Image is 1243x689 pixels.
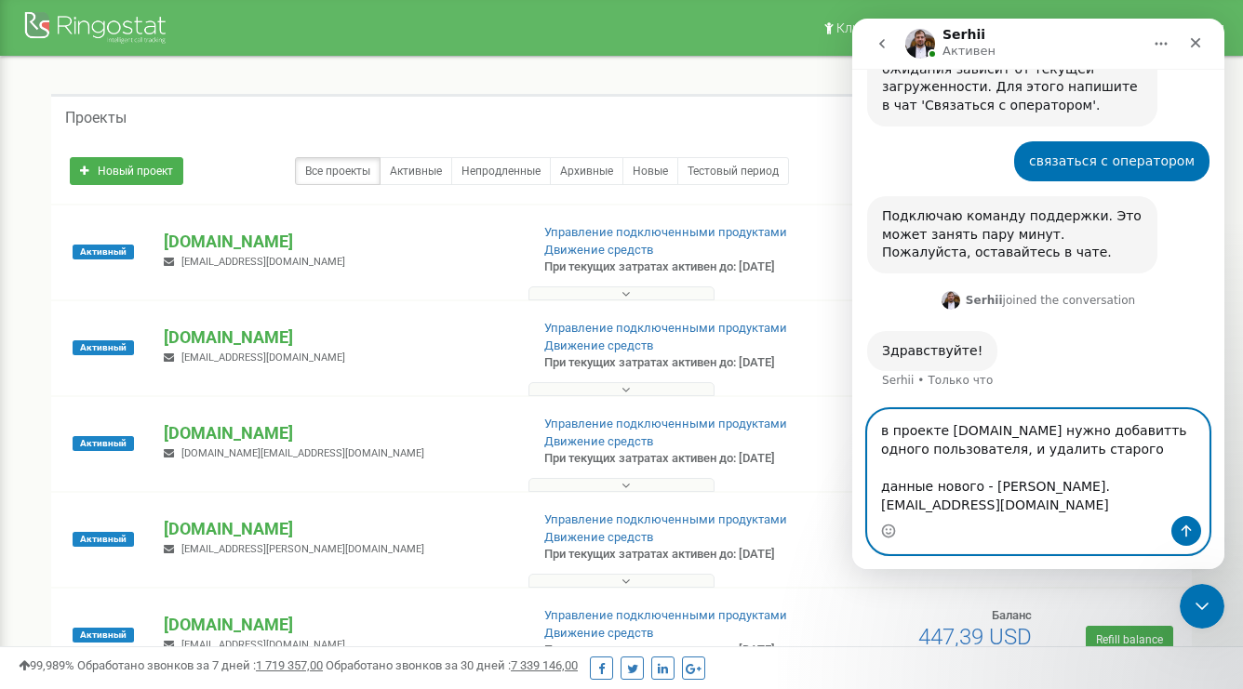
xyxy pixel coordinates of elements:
[544,338,653,352] a: Движение средств
[164,421,513,445] p: [DOMAIN_NAME]
[73,628,134,643] span: Активный
[164,325,513,350] p: [DOMAIN_NAME]
[164,613,513,637] p: [DOMAIN_NAME]
[73,340,134,355] span: Активный
[70,157,183,185] a: Новый проект
[326,658,578,672] span: Обработано звонков за 30 дней :
[544,530,653,544] a: Движение средств
[544,608,787,622] a: Управление подключенными продуктами
[73,436,134,451] span: Активный
[544,321,787,335] a: Управление подключенными продуктами
[181,256,345,268] span: [EMAIL_ADDRESS][DOMAIN_NAME]
[23,7,172,51] img: Ringostat Logo
[1086,626,1173,654] a: Refill balance
[181,639,345,651] span: [EMAIL_ADDRESS][DOMAIN_NAME]
[77,658,323,672] span: Обработано звонков за 7 дней :
[1180,584,1224,629] iframe: Intercom live chat
[918,624,1032,650] span: 447,39 USD
[181,351,345,364] span: [EMAIL_ADDRESS][DOMAIN_NAME]
[164,517,513,541] p: [DOMAIN_NAME]
[550,157,623,185] a: Архивные
[380,157,452,185] a: Активные
[65,110,127,126] h5: Проекты
[544,512,787,526] a: Управление подключенными продуктами
[544,546,799,563] p: При текущих затратах активен до: [DATE]
[544,243,653,257] a: Движение средств
[181,543,424,555] span: [EMAIL_ADDRESS][PERSON_NAME][DOMAIN_NAME]
[544,450,799,468] p: При текущих затратах активен до: [DATE]
[836,20,890,35] span: Клиенты
[295,157,381,185] a: Все проекты
[544,354,799,372] p: При текущих затратах активен до: [DATE]
[19,658,74,672] span: 99,989%
[181,447,424,459] span: [DOMAIN_NAME][EMAIL_ADDRESS][DOMAIN_NAME]
[511,658,578,672] u: 7 339 146,00
[256,658,323,672] u: 1 719 357,00
[544,642,799,659] p: При текущих затратах активен до: [DATE]
[622,157,678,185] a: Новые
[73,532,134,547] span: Активный
[852,19,1224,569] iframe: Intercom live chat
[164,230,513,254] p: [DOMAIN_NAME]
[451,157,551,185] a: Непродленные
[544,417,787,431] a: Управление подключенными продуктами
[544,626,653,640] a: Движение средств
[677,157,789,185] a: Тестовый период
[544,434,653,448] a: Движение средств
[544,258,799,276] p: При текущих затратах активен до: [DATE]
[992,608,1032,622] span: Баланс
[544,225,787,239] a: Управление подключенными продуктами
[73,245,134,259] span: Активный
